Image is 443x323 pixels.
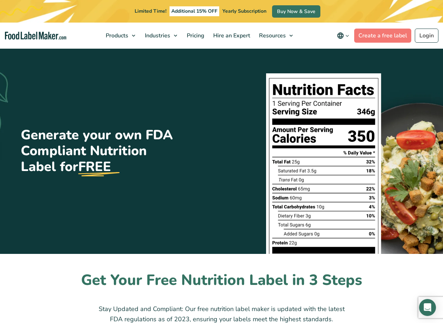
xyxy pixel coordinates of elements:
[21,127,183,175] h1: Generate your own FDA Compliant Nutrition Label for
[135,8,166,14] span: Limited Time!
[21,271,423,290] h2: Get Your Free Nutrition Label in 3 Steps
[257,32,287,39] span: Resources
[211,32,251,39] span: Hire an Expert
[101,23,139,49] a: Products
[185,32,205,39] span: Pricing
[419,299,436,316] div: Open Intercom Messenger
[354,29,411,43] a: Create a free label
[141,23,181,49] a: Industries
[143,32,171,39] span: Industries
[261,69,388,254] img: A black and white graphic of a nutrition facts label.
[255,23,296,49] a: Resources
[209,23,253,49] a: Hire an Expert
[222,8,266,14] span: Yearly Subscription
[272,5,320,18] a: Buy Now & Save
[183,23,207,49] a: Pricing
[415,29,438,43] a: Login
[104,32,129,39] span: Products
[78,159,111,175] u: FREE
[170,6,219,16] span: Additional 15% OFF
